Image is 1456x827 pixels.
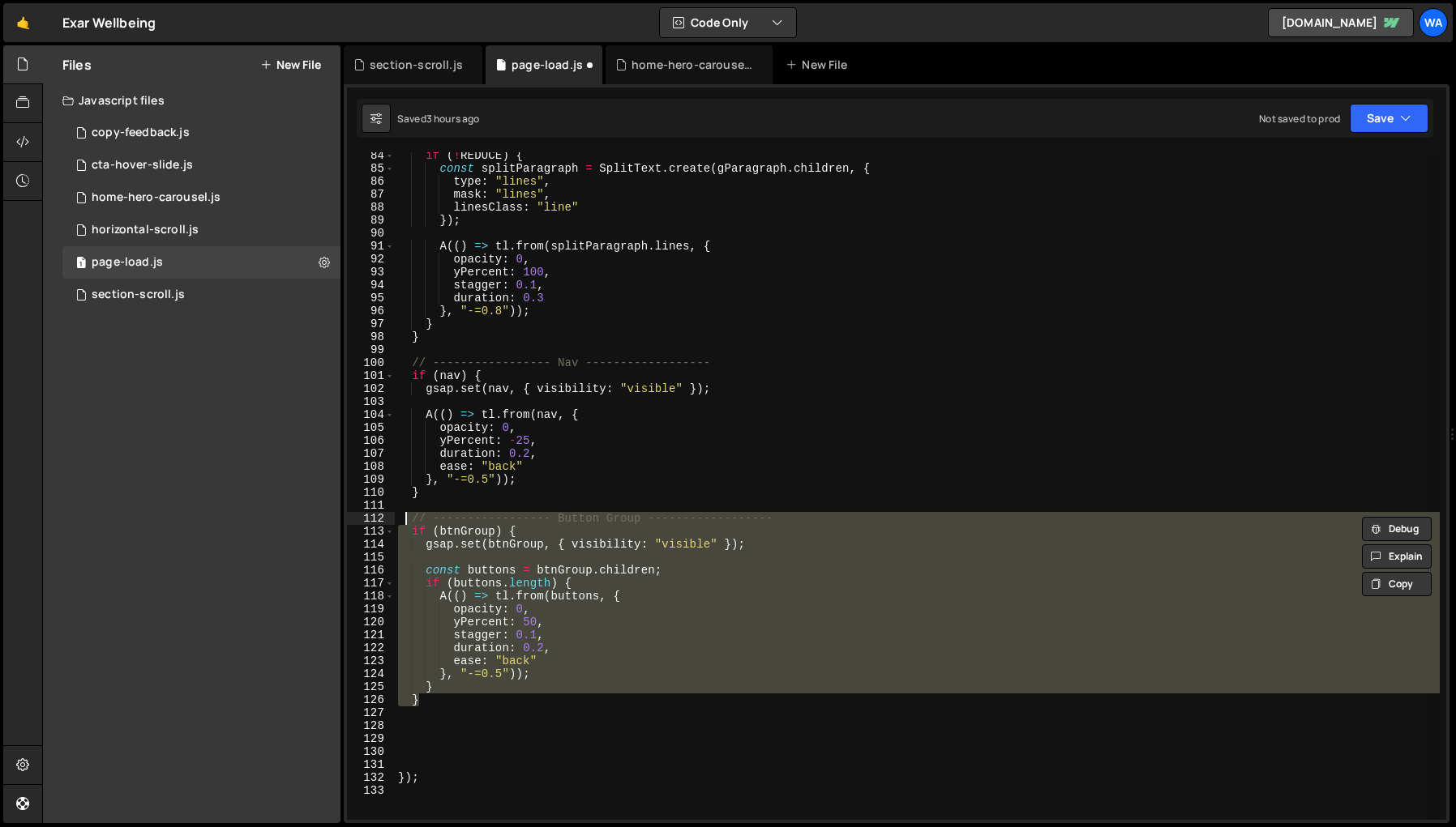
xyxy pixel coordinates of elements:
div: horizontal-scroll.js [92,223,199,237]
a: wa [1419,8,1448,37]
div: 16122/44019.js [62,149,340,181]
button: New File [260,58,321,71]
div: 16122/44105.js [62,246,340,279]
div: 124 [347,667,395,680]
div: 99 [347,343,395,356]
div: 87 [347,188,395,201]
div: 116 [347,564,395,577]
div: 130 [347,745,395,758]
div: New File [786,57,854,73]
div: 117 [347,577,395,590]
div: 104 [347,408,395,421]
div: Saved [397,112,480,126]
div: 94 [347,279,395,292]
div: 107 [347,447,395,460]
div: 16122/43314.js [62,117,340,149]
div: 91 [347,240,395,253]
div: 85 [347,162,395,175]
div: 16122/45830.js [62,279,340,311]
div: 123 [347,654,395,667]
div: 108 [347,460,395,473]
div: 110 [347,486,395,499]
div: 129 [347,732,395,745]
div: 125 [347,680,395,693]
div: page-load.js [92,255,163,270]
div: home-hero-carousel.js [632,57,753,73]
div: 113 [347,525,395,538]
div: home-hero-carousel.js [92,190,221,205]
div: 105 [347,421,395,434]
div: 89 [347,214,395,227]
div: 111 [347,499,395,512]
div: 84 [347,149,395,162]
div: 98 [347,330,395,343]
div: Javascript files [43,84,340,117]
a: 🤙 [3,3,43,42]
button: Copy [1362,572,1432,596]
div: 112 [347,512,395,525]
div: 86 [347,175,395,188]
div: section-scroll.js [92,288,185,302]
div: 16122/43585.js [62,181,340,214]
div: 100 [347,356,395,369]
div: 131 [347,758,395,771]
div: Exar Wellbeing [62,13,156,32]
div: 120 [347,616,395,629]
button: Debug [1362,517,1432,541]
div: cta-hover-slide.js [92,158,193,173]
div: 115 [347,551,395,564]
div: 121 [347,629,395,642]
div: Not saved to prod [1259,112,1340,126]
div: 109 [347,473,395,486]
div: 114 [347,538,395,551]
div: page-load.js [512,57,583,73]
button: Explain [1362,544,1432,569]
button: Code Only [660,8,796,37]
div: 127 [347,706,395,719]
div: 102 [347,382,395,395]
div: copy-feedback.js [92,126,190,140]
div: 106 [347,434,395,447]
div: 126 [347,693,395,706]
div: 101 [347,369,395,382]
div: 95 [347,292,395,305]
div: 133 [347,784,395,797]
div: 128 [347,719,395,732]
div: 88 [347,201,395,214]
div: 118 [347,590,395,603]
div: 122 [347,642,395,654]
button: Save [1350,104,1428,133]
div: section-scroll.js [370,57,463,73]
h2: Files [62,56,92,74]
div: 96 [347,305,395,318]
div: 119 [347,603,395,616]
div: 103 [347,395,395,408]
a: [DOMAIN_NAME] [1268,8,1414,37]
div: 90 [347,227,395,240]
div: 132 [347,771,395,784]
div: 16122/45071.js [62,214,340,246]
div: 97 [347,318,395,330]
div: 92 [347,253,395,266]
div: 3 hours ago [426,112,480,126]
span: 1 [76,258,86,271]
div: 93 [347,266,395,279]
